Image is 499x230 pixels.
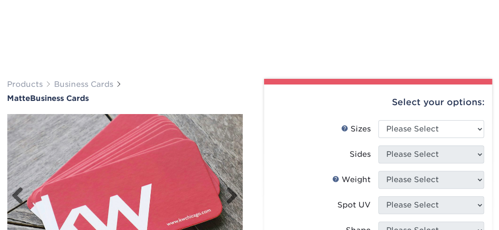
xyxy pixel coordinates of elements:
[54,80,113,89] a: Business Cards
[350,149,371,160] div: Sides
[341,123,371,135] div: Sizes
[7,80,43,89] a: Products
[332,174,371,185] div: Weight
[337,199,371,211] div: Spot UV
[7,94,242,103] a: MatteBusiness Cards
[272,84,484,120] div: Select your options:
[7,94,30,103] span: Matte
[7,94,242,103] h1: Business Cards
